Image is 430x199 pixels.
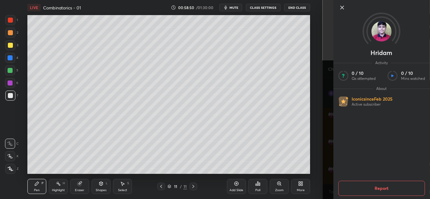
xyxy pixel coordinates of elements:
[229,189,243,192] div: Add Slide
[75,189,84,192] div: Eraser
[373,86,390,91] span: About
[5,28,18,38] div: 2
[352,76,376,81] p: Qs attempted
[118,189,127,192] div: Select
[180,185,182,188] div: /
[275,189,284,192] div: Zoom
[401,76,425,81] p: Mins watched
[284,4,310,11] button: End Class
[52,189,65,192] div: Highlight
[127,182,129,185] div: S
[246,4,280,11] button: CLASS SETTINGS
[338,181,425,196] button: Report
[229,5,238,10] span: mute
[183,184,187,189] div: 11
[219,4,242,11] button: mute
[106,182,108,185] div: L
[371,50,392,55] p: Hridam
[63,182,65,185] div: H
[34,189,40,192] div: Pen
[371,21,392,41] img: 5602cffbf35b466b810d37dfd6d89fd3.jpg
[372,60,391,65] span: Activity
[5,78,18,88] div: 6
[27,4,41,11] div: LIVE
[5,164,19,174] div: Z
[255,189,260,192] div: Poll
[297,189,305,192] div: More
[96,189,106,192] div: Shapes
[5,65,18,75] div: 5
[5,151,19,161] div: X
[5,40,18,50] div: 3
[5,91,18,101] div: 7
[352,70,376,76] p: 0 / 10
[5,139,19,149] div: C
[352,96,393,102] p: Iconic since Feb 2025
[173,185,179,188] div: 11
[43,5,81,11] h4: Combinatorics - 01
[352,102,393,107] p: Active subscriber
[5,53,18,63] div: 4
[42,182,43,185] div: P
[401,70,425,76] p: 0 / 10
[5,15,18,25] div: 1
